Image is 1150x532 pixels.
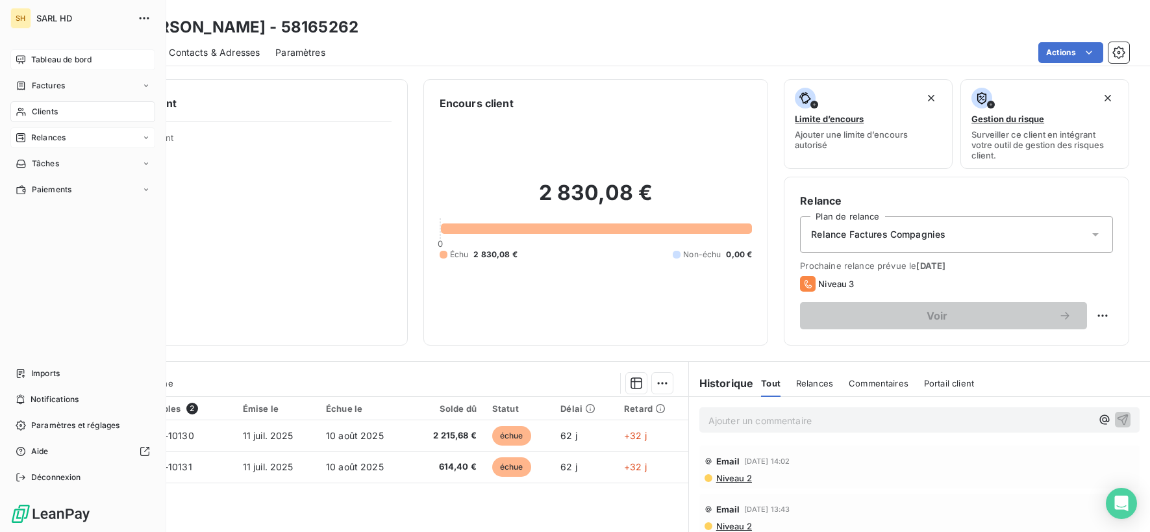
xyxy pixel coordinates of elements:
[800,302,1087,329] button: Voir
[916,260,945,271] span: [DATE]
[31,420,119,431] span: Paramètres et réglages
[31,472,81,483] span: Déconnexion
[492,426,531,446] span: échue
[971,129,1118,160] span: Surveiller ce client en intégrant votre outil de gestion des risques client.
[624,461,647,472] span: +32 j
[715,521,752,531] span: Niveau 2
[438,238,443,249] span: 0
[761,378,781,388] span: Tout
[560,461,577,472] span: 62 j
[1106,488,1137,519] div: Open Intercom Messenger
[32,80,65,92] span: Factures
[10,8,31,29] div: SH
[816,310,1058,321] span: Voir
[960,79,1129,169] button: Gestion du risqueSurveiller ce client en intégrant votre outil de gestion des risques client.
[31,394,79,405] span: Notifications
[243,461,294,472] span: 11 juil. 2025
[32,106,58,118] span: Clients
[32,158,59,170] span: Tâches
[1038,42,1103,63] button: Actions
[31,132,66,144] span: Relances
[715,473,752,483] span: Niveau 2
[243,430,294,441] span: 11 juil. 2025
[795,114,864,124] span: Limite d’encours
[784,79,953,169] button: Limite d’encoursAjouter une limite d’encours autorisé
[418,461,477,474] span: 614,40 €
[105,133,392,151] span: Propriétés Client
[440,95,514,111] h6: Encours client
[800,260,1113,271] span: Prochaine relance prévue le
[31,446,49,457] span: Aide
[114,16,358,39] h3: M [PERSON_NAME] - 58165262
[31,368,60,379] span: Imports
[440,180,753,219] h2: 2 830,08 €
[689,375,754,391] h6: Historique
[560,430,577,441] span: 62 j
[79,95,392,111] h6: Informations client
[326,430,384,441] span: 10 août 2025
[744,457,790,465] span: [DATE] 14:02
[10,441,155,462] a: Aide
[36,13,130,23] span: SARL HD
[473,249,518,260] span: 2 830,08 €
[492,403,545,414] div: Statut
[10,503,91,524] img: Logo LeanPay
[716,504,740,514] span: Email
[726,249,752,260] span: 0,00 €
[275,46,325,59] span: Paramètres
[492,457,531,477] span: échue
[326,461,384,472] span: 10 août 2025
[418,429,477,442] span: 2 215,68 €
[560,403,608,414] div: Délai
[326,403,403,414] div: Échue le
[971,114,1044,124] span: Gestion du risque
[31,54,92,66] span: Tableau de bord
[624,430,647,441] span: +32 j
[818,279,854,289] span: Niveau 3
[418,403,477,414] div: Solde dû
[683,249,721,260] span: Non-échu
[32,184,71,196] span: Paiements
[800,193,1113,209] h6: Relance
[243,403,310,414] div: Émise le
[716,456,740,466] span: Email
[169,46,260,59] span: Contacts & Adresses
[924,378,974,388] span: Portail client
[795,129,942,150] span: Ajouter une limite d’encours autorisé
[744,505,790,513] span: [DATE] 13:43
[811,228,945,241] span: Relance Factures Compagnies
[849,378,908,388] span: Commentaires
[796,378,833,388] span: Relances
[186,403,198,414] span: 2
[450,249,469,260] span: Échu
[624,403,681,414] div: Retard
